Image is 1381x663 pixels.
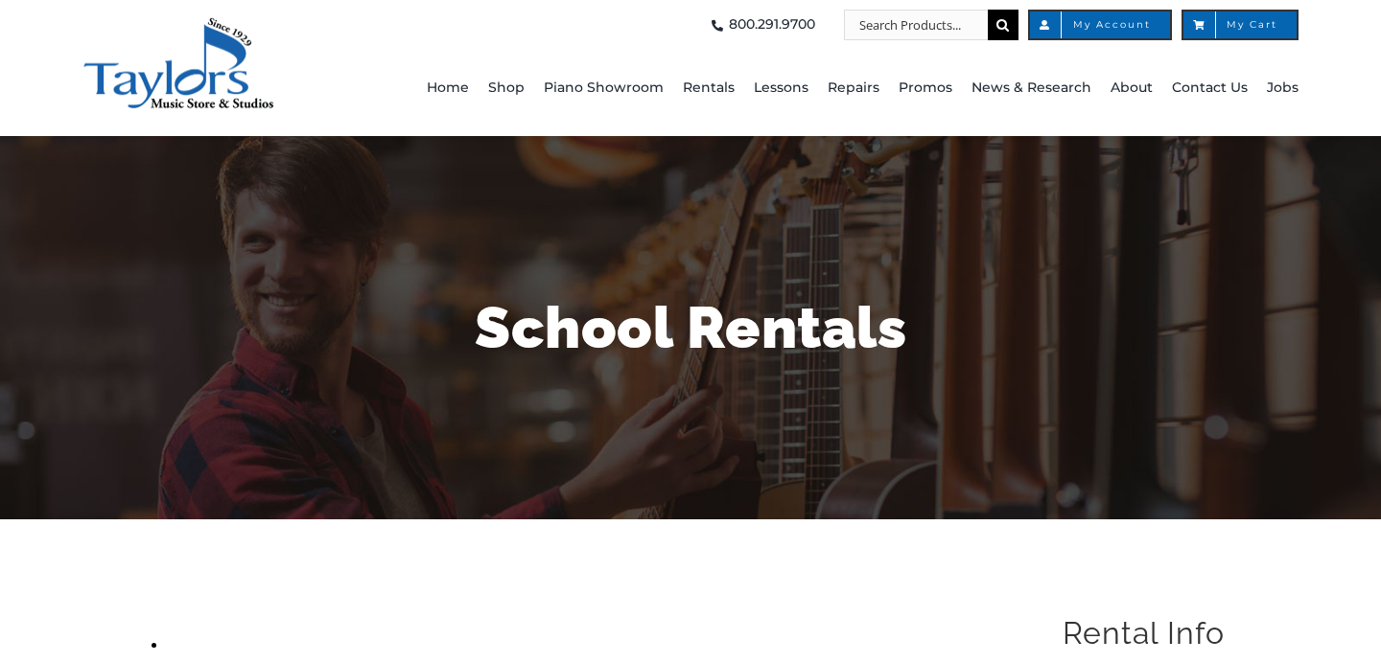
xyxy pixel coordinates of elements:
span: Home [427,73,469,103]
span: My Cart [1203,20,1277,30]
a: Jobs [1267,40,1299,136]
span: News & Research [971,73,1091,103]
nav: Main Menu [399,40,1299,136]
a: My Account [1028,10,1172,40]
span: Repairs [828,73,879,103]
a: News & Research [971,40,1091,136]
a: Repairs [828,40,879,136]
h2: Rental Info [1063,613,1252,653]
span: Piano Showroom [544,73,664,103]
span: Contact Us [1172,73,1248,103]
span: Jobs [1267,73,1299,103]
span: My Account [1049,20,1151,30]
span: Shop [488,73,525,103]
input: Search Products... [844,10,988,40]
a: Contact Us [1172,40,1248,136]
a: 800.291.9700 [706,10,815,40]
a: Rentals [683,40,735,136]
input: Search [988,10,1018,40]
a: Lessons [754,40,808,136]
a: My Cart [1182,10,1299,40]
a: taylors-music-store-west-chester [82,14,274,34]
a: Home [427,40,469,136]
a: About [1111,40,1153,136]
h1: School Rentals [129,287,1252,368]
a: Shop [488,40,525,136]
span: Rentals [683,73,735,103]
nav: Top Right [399,10,1299,40]
span: Promos [899,73,952,103]
a: Piano Showroom [544,40,664,136]
span: 800.291.9700 [729,10,815,40]
span: About [1111,73,1153,103]
a: Promos [899,40,952,136]
span: Lessons [754,73,808,103]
